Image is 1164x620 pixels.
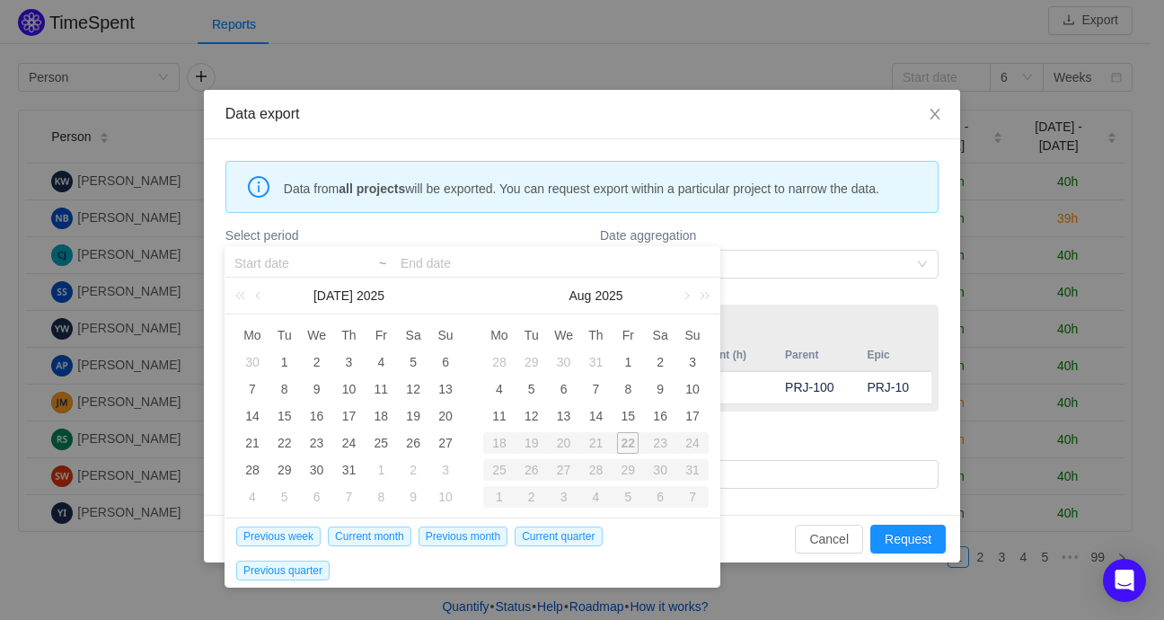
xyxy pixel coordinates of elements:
[644,322,676,349] th: Sat
[397,322,429,349] th: Sat
[333,430,366,456] td: July 24, 2025
[402,351,424,373] div: 5
[301,483,333,510] td: August 6, 2025
[548,430,580,456] td: August 20, 2025
[402,378,424,400] div: 12
[232,278,255,314] a: Last year (Control + left)
[644,483,676,510] td: September 6, 2025
[617,405,639,427] div: 15
[580,322,613,349] th: Thu
[402,459,424,481] div: 2
[234,252,463,274] input: Start date
[483,456,516,483] td: August 25, 2025
[274,405,295,427] div: 15
[338,405,359,427] div: 17
[548,432,580,454] div: 20
[553,378,575,400] div: 6
[649,351,671,373] div: 2
[365,430,397,456] td: July 25, 2025
[580,430,613,456] td: August 21, 2025
[435,378,456,400] div: 13
[339,182,405,196] strong: all projects
[269,403,301,430] td: July 15, 2025
[429,349,462,376] td: July 6, 2025
[269,376,301,403] td: July 8, 2025
[580,376,613,403] td: August 7, 2025
[612,486,644,508] div: 5
[301,327,333,343] span: We
[516,430,548,456] td: August 19, 2025
[682,378,703,400] div: 10
[548,349,580,376] td: July 30, 2025
[483,376,516,403] td: August 4, 2025
[397,327,429,343] span: Sa
[516,432,548,454] div: 19
[269,327,301,343] span: Tu
[306,486,328,508] div: 6
[397,403,429,430] td: July 19, 2025
[274,351,295,373] div: 1
[516,403,548,430] td: August 12, 2025
[515,527,602,546] span: Current quarter
[795,525,863,554] button: Cancel
[612,483,644,510] td: September 5, 2025
[516,376,548,403] td: August 5, 2025
[483,403,516,430] td: August 11, 2025
[397,376,429,403] td: July 12, 2025
[274,459,295,481] div: 29
[236,527,321,546] span: Previous week
[649,405,671,427] div: 16
[585,405,606,427] div: 14
[676,432,709,454] div: 24
[236,483,269,510] td: August 4, 2025
[402,405,424,427] div: 19
[676,486,709,508] div: 7
[676,376,709,403] td: August 10, 2025
[429,483,462,510] td: August 10, 2025
[402,432,424,454] div: 26
[483,349,516,376] td: July 28, 2025
[397,430,429,456] td: July 26, 2025
[338,459,359,481] div: 31
[677,278,693,314] a: Next month (PageDown)
[365,322,397,349] th: Fri
[483,327,516,343] span: Mo
[676,483,709,510] td: September 7, 2025
[306,351,328,373] div: 2
[338,378,359,400] div: 10
[682,351,703,373] div: 3
[242,378,263,400] div: 7
[644,403,676,430] td: August 16, 2025
[301,376,333,403] td: July 9, 2025
[548,459,580,481] div: 27
[489,378,510,400] div: 4
[580,456,613,483] td: August 28, 2025
[553,351,575,373] div: 30
[236,456,269,483] td: July 28, 2025
[312,278,355,314] a: [DATE]
[236,327,269,343] span: Mo
[521,405,542,427] div: 12
[612,403,644,430] td: August 15, 2025
[365,483,397,510] td: August 8, 2025
[585,378,606,400] div: 7
[612,432,644,454] div: 22
[483,486,516,508] div: 1
[516,322,548,349] th: Tue
[370,432,392,454] div: 25
[548,456,580,483] td: August 27, 2025
[242,432,263,454] div: 21
[580,459,613,481] div: 28
[269,456,301,483] td: July 29, 2025
[306,405,328,427] div: 16
[333,376,366,403] td: July 10, 2025
[429,456,462,483] td: August 3, 2025
[306,378,328,400] div: 9
[483,322,516,349] th: Mon
[370,459,392,481] div: 1
[593,278,624,314] a: 2025
[301,430,333,456] td: July 23, 2025
[333,327,366,343] span: Th
[242,486,263,508] div: 4
[301,322,333,349] th: Wed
